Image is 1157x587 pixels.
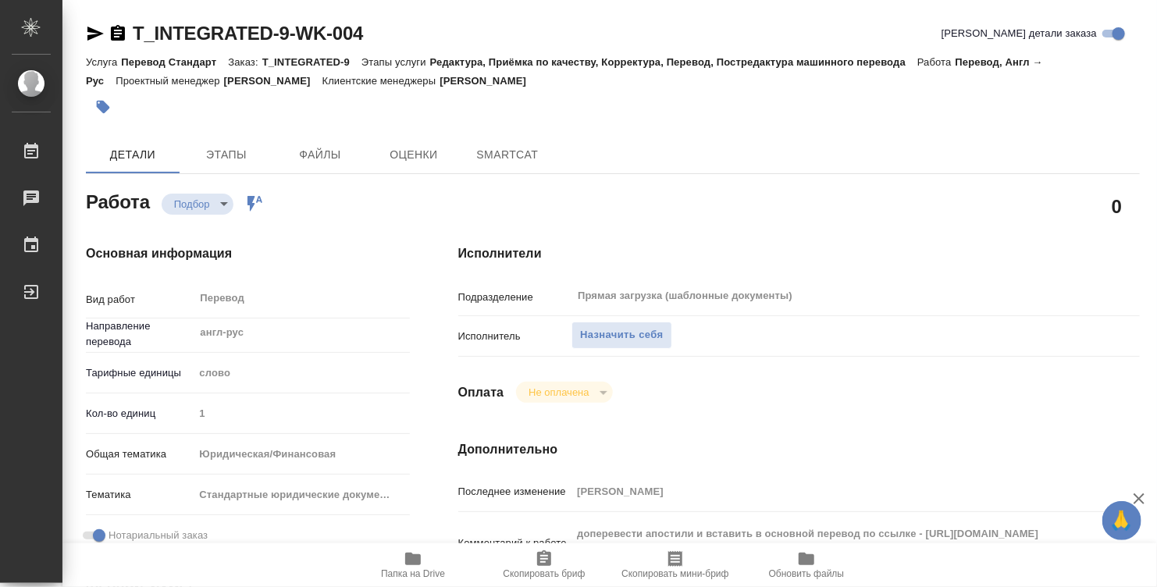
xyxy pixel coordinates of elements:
p: Последнее изменение [458,484,572,500]
p: Вид работ [86,292,194,308]
span: Назначить себя [580,326,663,344]
span: 🙏 [1109,504,1135,537]
input: Пустое поле [194,402,410,425]
div: Юридическая/Финансовая [194,441,410,468]
p: Клиентские менеджеры [322,75,440,87]
span: Скопировать мини-бриф [621,568,728,579]
input: Пустое поле [571,480,1083,503]
p: Проектный менеджер [116,75,223,87]
p: T_INTEGRATED-9 [262,56,361,68]
button: Скопировать ссылку для ЯМессенджера [86,24,105,43]
button: Скопировать ссылку [109,24,127,43]
a: T_INTEGRATED-9-WK-004 [133,23,363,44]
h4: Дополнительно [458,440,1140,459]
button: Скопировать бриф [479,543,610,587]
p: Услуга [86,56,121,68]
p: Тематика [86,487,194,503]
span: Обновить файлы [769,568,845,579]
button: Подбор [169,197,215,211]
span: Этапы [189,145,264,165]
button: Папка на Drive [347,543,479,587]
button: Обновить файлы [741,543,872,587]
h4: Оплата [458,383,504,402]
p: Этапы услуги [361,56,430,68]
p: Редактура, Приёмка по качеству, Корректура, Перевод, Постредактура машинного перевода [430,56,917,68]
div: Стандартные юридические документы, договоры, уставы [194,482,410,508]
p: Комментарий к работе [458,535,572,551]
textarea: доперевести апостили и вставить в основной перевод по ссылке - [URL][DOMAIN_NAME] [571,521,1083,563]
span: Папка на Drive [381,568,445,579]
p: Общая тематика [86,446,194,462]
p: Подразделение [458,290,572,305]
div: слово [194,360,410,386]
div: Подбор [516,382,612,403]
span: SmartCat [470,145,545,165]
p: Направление перевода [86,318,194,350]
p: [PERSON_NAME] [440,75,538,87]
p: [PERSON_NAME] [224,75,322,87]
span: [PERSON_NAME] детали заказа [942,26,1097,41]
p: Кол-во единиц [86,406,194,422]
button: Скопировать мини-бриф [610,543,741,587]
span: Детали [95,145,170,165]
span: Файлы [283,145,358,165]
h2: Работа [86,187,150,215]
p: Перевод Стандарт [121,56,228,68]
button: Не оплачена [524,386,593,399]
button: Добавить тэг [86,90,120,124]
p: Исполнитель [458,329,572,344]
p: Работа [917,56,956,68]
button: 🙏 [1102,501,1141,540]
span: Оценки [376,145,451,165]
p: Тарифные единицы [86,365,194,381]
div: Подбор [162,194,233,215]
h4: Основная информация [86,244,396,263]
h2: 0 [1112,193,1122,219]
h4: Исполнители [458,244,1140,263]
span: Скопировать бриф [503,568,585,579]
span: Нотариальный заказ [109,528,208,543]
button: Назначить себя [571,322,671,349]
p: Заказ: [228,56,262,68]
